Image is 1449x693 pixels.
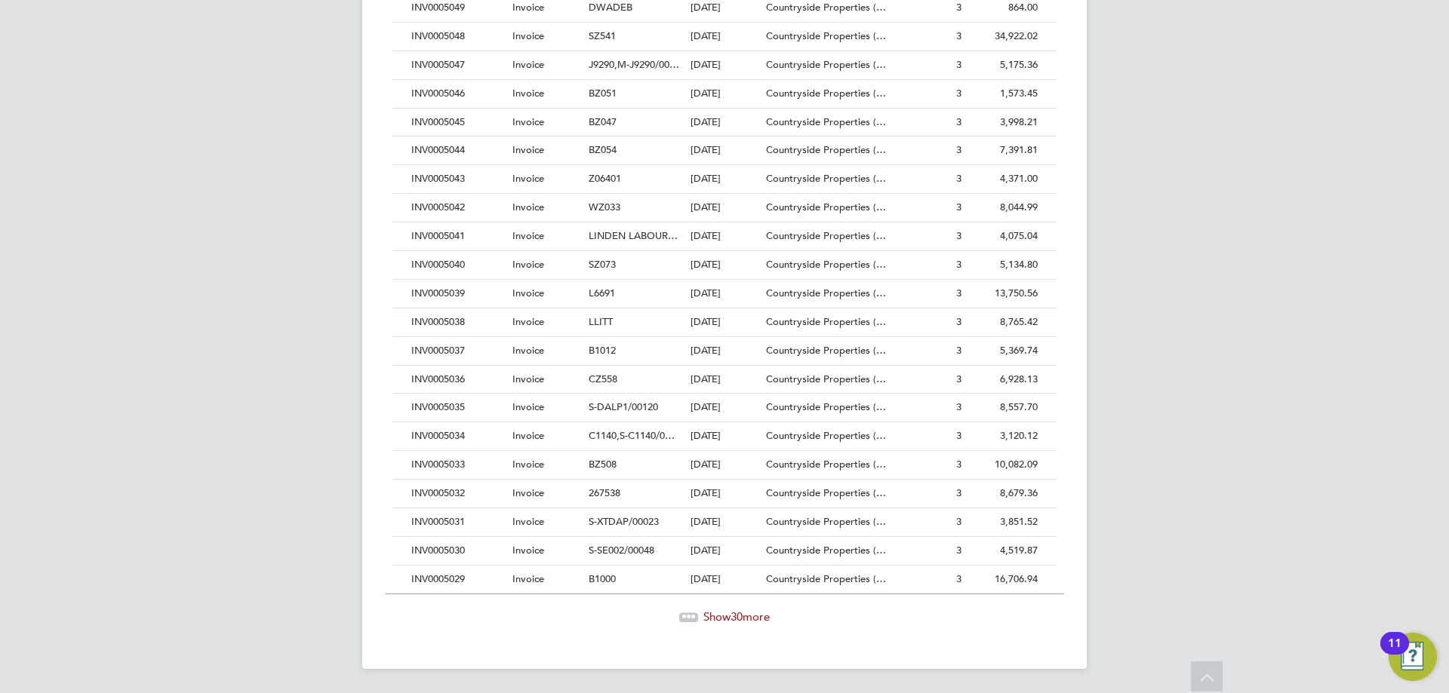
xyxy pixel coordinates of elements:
div: 1,573.45 [965,80,1041,108]
span: 3 [956,1,961,14]
div: [DATE] [687,222,763,250]
span: Show more [703,609,770,624]
div: INV0005036 [408,366,509,394]
span: BZ508 [589,458,617,471]
span: 3 [956,400,961,413]
div: 5,369.74 [965,337,1041,365]
span: 3 [956,315,961,328]
span: LINDEN LABOUR… [589,229,678,242]
span: Countryside Properties (… [766,115,886,128]
div: 8,765.42 [965,308,1041,336]
div: INV0005039 [408,280,509,308]
span: Invoice [512,229,544,242]
span: 3 [956,229,961,242]
span: 3 [956,344,961,357]
div: 7,391.81 [965,136,1041,164]
span: S-DALP1/00120 [589,400,658,413]
div: 3,998.21 [965,109,1041,136]
span: 3 [956,515,961,528]
span: Countryside Properties (… [766,58,886,71]
span: Countryside Properties (… [766,258,886,271]
div: 13,750.56 [965,280,1041,308]
div: [DATE] [687,280,763,308]
div: [DATE] [687,366,763,394]
button: Open Resource Center, 11 new notifications [1389,633,1437,681]
div: INV0005033 [408,451,509,479]
div: [DATE] [687,194,763,222]
span: B1012 [589,344,616,357]
span: 3 [956,572,961,585]
span: Countryside Properties (… [766,486,886,499]
div: INV0005041 [408,222,509,250]
span: Countryside Properties (… [766,229,886,242]
span: CZ558 [589,373,617,385]
div: INV0005032 [408,480,509,507]
span: 30 [731,609,743,624]
span: 3 [956,486,961,499]
div: INV0005031 [408,508,509,536]
div: [DATE] [687,109,763,136]
div: [DATE] [687,80,763,108]
span: LLITT [589,315,613,328]
span: 3 [956,201,961,213]
span: S-XTDAP/00023 [589,515,659,528]
div: [DATE] [687,394,763,422]
span: SZ073 [589,258,616,271]
span: L6691 [589,287,615,299]
div: INV0005038 [408,308,509,336]
div: INV0005037 [408,337,509,365]
div: 3,851.52 [965,508,1041,536]
div: [DATE] [687,251,763,279]
span: 3 [956,287,961,299]
span: Countryside Properties (… [766,315,886,328]
span: Invoice [512,515,544,528]
div: [DATE] [687,51,763,79]
div: [DATE] [687,422,763,450]
div: 4,371.00 [965,165,1041,193]
div: 5,175.36 [965,51,1041,79]
div: 4,519.87 [965,537,1041,565]
span: Countryside Properties (… [766,429,886,442]
div: [DATE] [687,451,763,479]
span: Invoice [512,544,544,557]
span: Invoice [512,87,544,100]
div: [DATE] [687,508,763,536]
span: Invoice [512,1,544,14]
div: 4,075.04 [965,222,1041,250]
span: Invoice [512,458,544,471]
span: 3 [956,544,961,557]
div: INV0005048 [408,23,509,51]
span: Countryside Properties (… [766,172,886,185]
span: S-SE002/00048 [589,544,654,557]
span: Countryside Properties (… [766,544,886,557]
span: Invoice [512,344,544,357]
span: Countryside Properties (… [766,572,886,585]
div: [DATE] [687,537,763,565]
div: 34,922.02 [965,23,1041,51]
div: INV0005035 [408,394,509,422]
div: 11 [1388,643,1401,663]
span: Invoice [512,373,544,385]
div: [DATE] [687,337,763,365]
div: INV0005043 [408,165,509,193]
span: SZ541 [589,29,616,42]
span: Invoice [512,201,544,213]
span: Invoice [512,287,544,299]
span: 3 [956,172,961,185]
span: Countryside Properties (… [766,458,886,471]
span: 3 [956,258,961,271]
div: INV0005034 [408,422,509,450]
div: INV0005029 [408,566,509,593]
span: 267538 [589,486,620,499]
span: Z06401 [589,172,621,185]
span: Invoice [512,486,544,499]
div: 8,557.70 [965,394,1041,422]
span: B1000 [589,572,616,585]
div: [DATE] [687,165,763,193]
span: 3 [956,458,961,471]
span: Invoice [512,58,544,71]
div: 3,120.12 [965,422,1041,450]
span: Countryside Properties (… [766,373,886,385]
span: Countryside Properties (… [766,1,886,14]
span: Invoice [512,572,544,585]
